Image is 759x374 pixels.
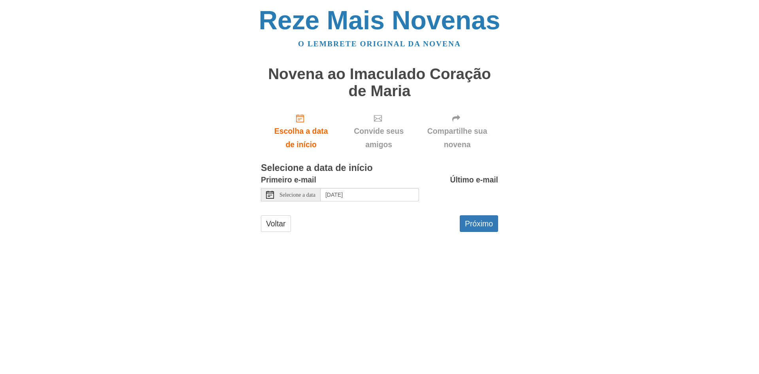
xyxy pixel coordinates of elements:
[354,127,404,149] font: Convide seus amigos
[261,215,291,232] a: Voltar
[427,127,487,149] font: Compartilhe sua novena
[261,107,341,156] a: Escolha a data de início
[274,127,328,149] font: Escolha a data de início
[450,175,498,184] font: Último e-mail
[266,219,286,228] font: Voltar
[261,175,316,184] font: Primeiro e-mail
[460,215,498,232] button: Próximo
[341,107,416,156] div: Clique em "Avançar" para confirmar sua data de início primeiro.
[279,192,315,198] font: Selecione a data
[298,40,461,48] a: O lembrete original da novena
[261,163,373,173] font: Selecione a data de início
[268,65,491,99] font: Novena ao Imaculado Coração de Maria
[259,6,500,35] a: Reze Mais Novenas
[465,219,493,228] font: Próximo
[416,107,498,156] div: Clique em "Avançar" para confirmar sua data de início primeiro.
